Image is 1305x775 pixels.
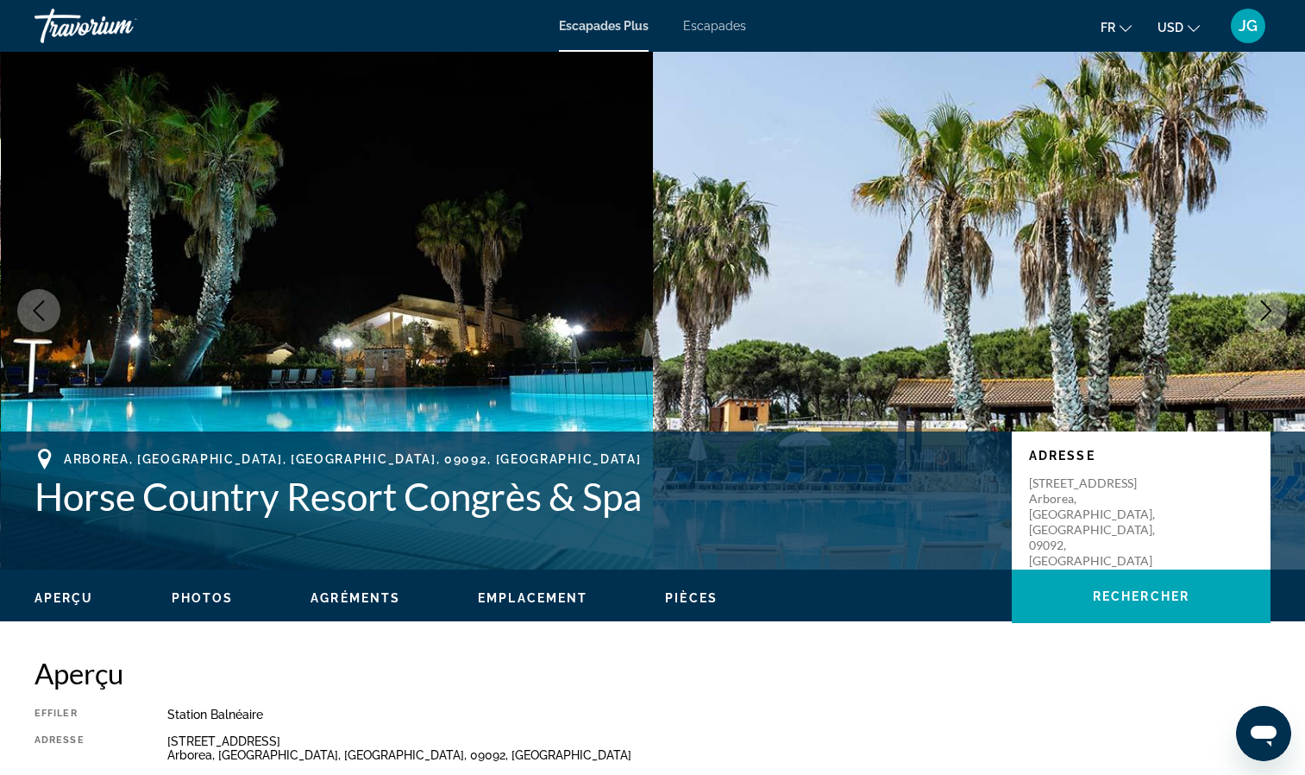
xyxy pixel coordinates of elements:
[311,591,400,605] span: Agréments
[35,474,994,519] h1: Horse Country Resort Congrès & Spa
[64,452,641,466] span: Arborea, [GEOGRAPHIC_DATA], [GEOGRAPHIC_DATA], 09092, [GEOGRAPHIC_DATA]
[1101,15,1132,40] button: Changer la langue
[172,591,234,605] span: Photos
[1245,289,1288,332] button: Image suivante
[1236,706,1291,761] iframe: Bouton de lancement de la fenêtre de messagerie
[1226,8,1270,44] button: Menu utilisateur
[665,590,718,606] button: Pièces
[172,590,234,606] button: Photos
[35,656,1270,690] h2: Aperçu
[1029,449,1253,463] p: Adresse
[311,590,400,606] button: Agréments
[559,19,649,33] a: Escapades Plus
[1101,21,1115,35] span: Fr
[1158,15,1200,40] button: Changer de devise
[478,591,587,605] span: Emplacement
[167,734,1270,762] div: [STREET_ADDRESS] Arborea, [GEOGRAPHIC_DATA], [GEOGRAPHIC_DATA], 09092, [GEOGRAPHIC_DATA]
[1029,476,1167,569] p: [STREET_ADDRESS] Arborea, [GEOGRAPHIC_DATA], [GEOGRAPHIC_DATA], 09092, [GEOGRAPHIC_DATA]
[478,590,587,606] button: Emplacement
[35,590,94,606] button: Aperçu
[35,734,124,762] div: Adresse
[683,19,746,33] a: Escapades
[35,591,94,605] span: Aperçu
[35,708,124,721] div: Effiler
[1012,570,1270,623] button: Rechercher
[665,591,718,605] span: Pièces
[1158,21,1183,35] span: USD
[17,289,60,332] button: Image précédente
[167,708,1270,721] div: Station balnéaire
[1093,589,1189,603] span: Rechercher
[35,3,207,48] a: Travorium
[1239,17,1258,35] span: JG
